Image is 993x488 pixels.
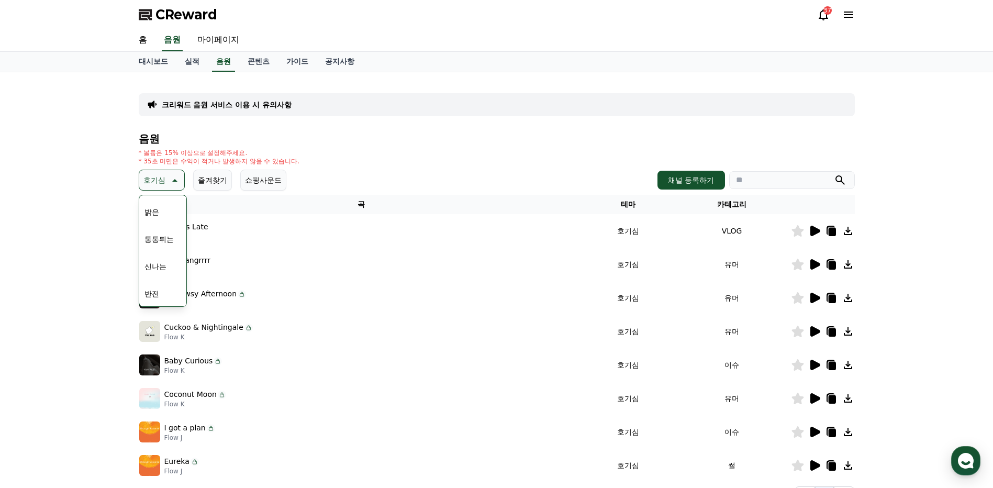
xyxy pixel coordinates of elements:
[139,388,160,409] img: music
[673,214,791,248] td: VLOG
[164,456,189,467] p: Eureka
[164,322,243,333] p: Cuckoo & Nightingale
[164,300,247,308] p: Flow K
[139,354,160,375] img: music
[130,52,176,72] a: 대시보드
[673,195,791,214] th: 카테고리
[164,434,215,442] p: Flow J
[584,281,673,315] td: 호기심
[139,422,160,442] img: music
[162,99,292,110] a: 크리워드 음원 서비스 이용 시 유의사항
[140,201,163,224] button: 밝은
[673,415,791,449] td: 이슈
[817,8,830,21] a: 37
[139,149,300,157] p: * 볼륨은 15% 이상으로 설정해주세요.
[140,228,178,251] button: 통통튀는
[584,382,673,415] td: 호기심
[164,255,210,266] p: Ting-Tangrrrr
[164,367,222,375] p: Flow K
[240,170,286,191] button: 쇼핑사운드
[69,332,135,358] a: 대화
[164,400,226,408] p: Flow K
[164,289,237,300] p: A Drowsy Afternoon
[140,255,171,278] button: 신나는
[584,315,673,348] td: 호기심
[164,467,199,475] p: Flow J
[162,29,183,51] a: 음원
[584,214,673,248] td: 호기심
[657,171,724,190] button: 채널 등록하기
[3,332,69,358] a: 홈
[673,248,791,281] td: 유머
[584,415,673,449] td: 호기심
[239,52,278,72] a: 콘텐츠
[140,282,163,305] button: 반전
[189,29,248,51] a: 마이페이지
[584,348,673,382] td: 호기심
[164,266,210,274] p: CWY
[139,133,855,145] h4: 음원
[176,52,208,72] a: 실적
[317,52,363,72] a: 공지사항
[823,6,832,15] div: 37
[164,333,253,341] p: Flow K
[139,321,160,342] img: music
[193,170,232,191] button: 즐겨찾기
[584,195,673,214] th: 테마
[162,348,174,356] span: 설정
[130,29,155,51] a: 홈
[139,195,584,214] th: 곡
[139,157,300,165] p: * 35초 미만은 수익이 적거나 발생하지 않을 수 있습니다.
[143,173,165,187] p: 호기심
[139,455,160,476] img: music
[584,449,673,482] td: 호기심
[164,389,217,400] p: Coconut Moon
[33,348,39,356] span: 홈
[278,52,317,72] a: 가이드
[164,423,206,434] p: I got a plan
[584,248,673,281] td: 호기심
[96,348,108,357] span: 대화
[212,52,235,72] a: 음원
[155,6,217,23] span: CReward
[673,382,791,415] td: 유머
[673,449,791,482] td: 썰
[673,315,791,348] td: 유머
[135,332,201,358] a: 설정
[139,170,185,191] button: 호기심
[673,348,791,382] td: 이슈
[164,356,213,367] p: Baby Curious
[139,6,217,23] a: CReward
[673,281,791,315] td: 유머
